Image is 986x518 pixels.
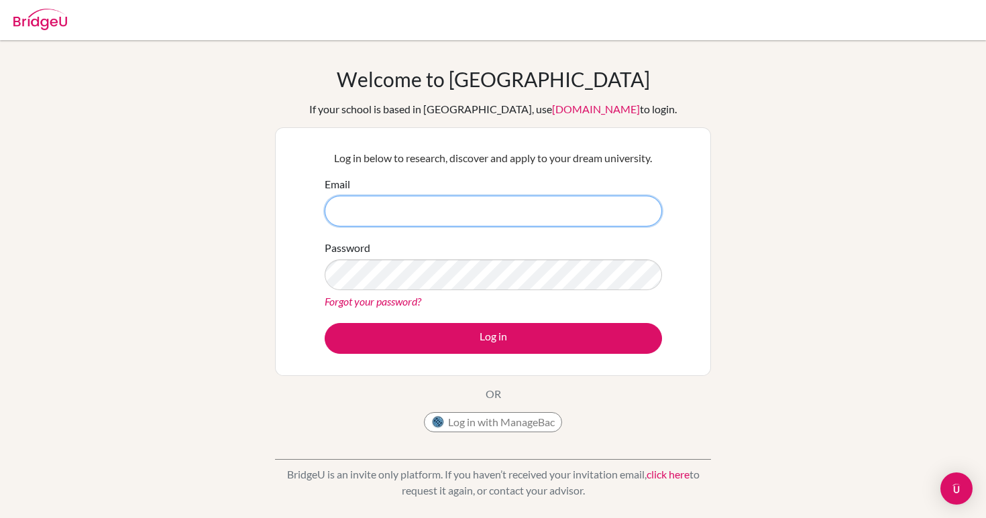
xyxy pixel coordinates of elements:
a: Forgot your password? [325,295,421,308]
label: Email [325,176,350,192]
button: Log in [325,323,662,354]
img: Bridge-U [13,9,67,30]
a: [DOMAIN_NAME] [552,103,640,115]
div: If your school is based in [GEOGRAPHIC_DATA], use to login. [309,101,677,117]
a: click here [647,468,690,480]
div: Open Intercom Messenger [940,472,973,505]
button: Log in with ManageBac [424,412,562,432]
p: BridgeU is an invite only platform. If you haven’t received your invitation email, to request it ... [275,466,711,499]
h1: Welcome to [GEOGRAPHIC_DATA] [337,67,650,91]
p: Log in below to research, discover and apply to your dream university. [325,150,662,166]
p: OR [486,386,501,402]
label: Password [325,240,370,256]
